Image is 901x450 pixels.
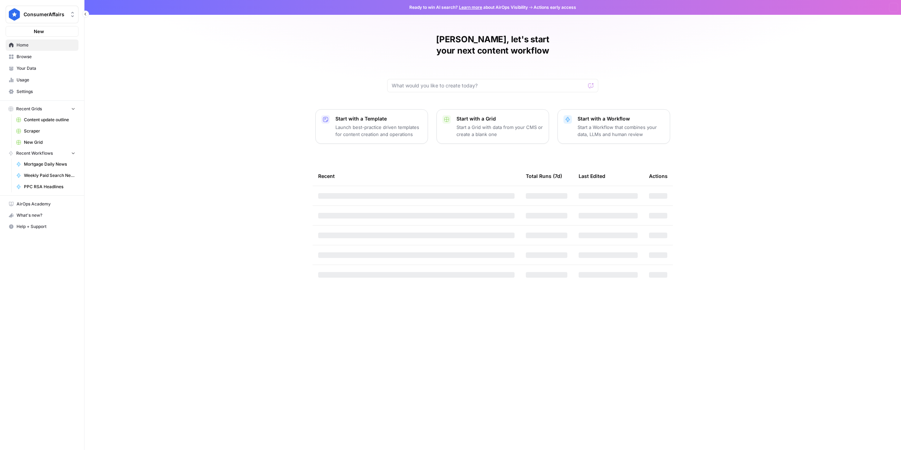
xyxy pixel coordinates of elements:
span: ConsumerAffairs [24,11,66,18]
p: Start a Workflow that combines your data, LLMs and human review [578,124,664,138]
span: New Grid [24,139,75,146]
span: AirOps Academy [17,201,75,207]
span: Mortgage Daily News [24,161,75,167]
a: Learn more [459,5,482,10]
a: PPC RSA Headlines [13,181,78,192]
button: Help + Support [6,221,78,232]
a: Mortgage Daily News [13,159,78,170]
button: New [6,26,78,37]
span: Browse [17,54,75,60]
div: Actions [649,166,668,186]
span: Your Data [17,65,75,72]
button: Start with a WorkflowStart a Workflow that combines your data, LLMs and human review [557,109,670,144]
h1: [PERSON_NAME], let's start your next content workflow [387,34,598,56]
p: Start with a Template [335,115,422,122]
div: Total Runs (7d) [526,166,562,186]
p: Launch best-practice driven templates for content creation and operations [335,124,422,138]
span: Recent Workflows [16,150,53,156]
p: Start a Grid with data from your CMS or create a blank one [456,124,543,138]
span: Actions early access [534,4,576,11]
a: Settings [6,86,78,97]
span: New [34,28,44,35]
span: Content update outline [24,117,75,123]
button: What's new? [6,210,78,221]
div: What's new? [6,210,78,221]
button: Recent Grids [6,104,78,114]
p: Start with a Workflow [578,115,664,122]
span: Ready to win AI search? about AirOps Visibility [409,4,528,11]
p: Start with a Grid [456,115,543,122]
span: Scraper [24,128,75,134]
span: PPC RSA Headlines [24,184,75,190]
button: Start with a GridStart a Grid with data from your CMS or create a blank one [436,109,549,144]
a: Usage [6,74,78,86]
span: Recent Grids [16,106,42,112]
div: Last Edited [579,166,605,186]
button: Recent Workflows [6,148,78,159]
span: Weekly Paid Search News [24,172,75,179]
img: ConsumerAffairs Logo [8,8,21,21]
div: Recent [318,166,515,186]
a: Scraper [13,125,78,137]
button: Workspace: ConsumerAffairs [6,6,78,23]
a: AirOps Academy [6,198,78,210]
a: New Grid [13,137,78,148]
a: Content update outline [13,114,78,125]
a: Browse [6,51,78,62]
span: Usage [17,77,75,83]
span: Settings [17,88,75,95]
span: Help + Support [17,223,75,230]
input: What would you like to create today? [392,82,585,89]
a: Your Data [6,63,78,74]
span: Home [17,42,75,48]
a: Weekly Paid Search News [13,170,78,181]
a: Home [6,39,78,51]
button: Start with a TemplateLaunch best-practice driven templates for content creation and operations [315,109,428,144]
